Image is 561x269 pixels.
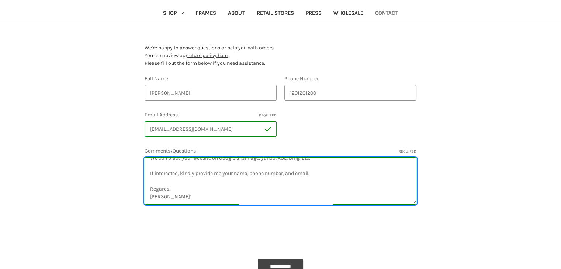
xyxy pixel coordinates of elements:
[145,215,257,244] iframe: reCAPTCHA
[145,111,277,119] label: Email Address
[300,5,328,23] a: Press
[328,5,369,23] a: Wholesale
[259,113,277,118] small: Required
[145,44,416,67] p: We're happy to answer questions or help you with orders. You can review our . Please fill out the...
[190,5,222,23] a: Frames
[284,75,416,83] label: Phone Number
[157,5,190,23] a: Shop
[145,75,277,83] label: Full Name
[187,52,228,59] a: return policy here
[222,5,251,23] a: About
[145,147,416,155] label: Comments/Questions
[369,5,404,23] a: Contact
[399,149,416,154] small: Required
[251,5,300,23] a: Retail Stores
